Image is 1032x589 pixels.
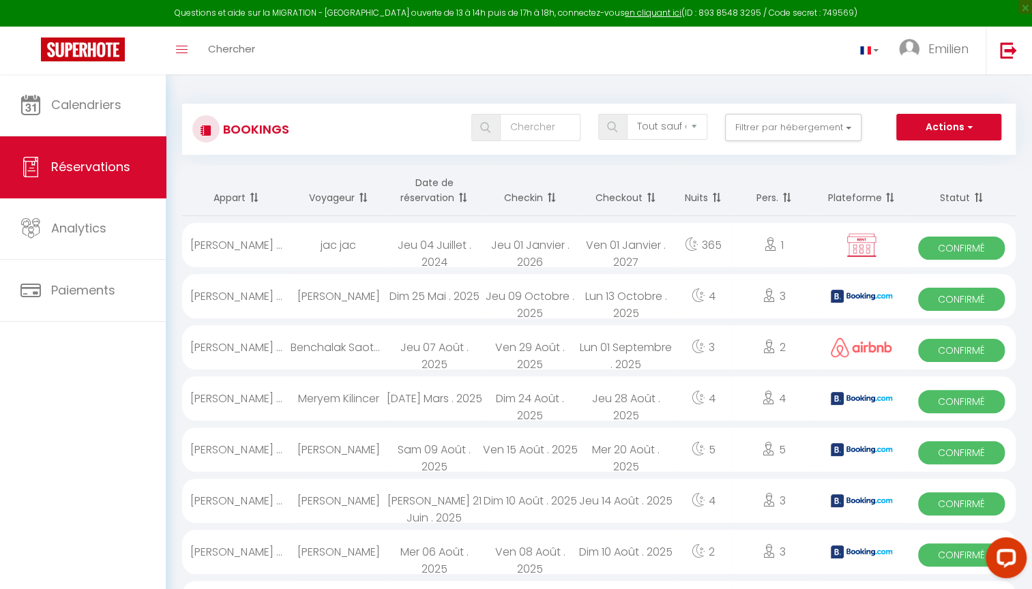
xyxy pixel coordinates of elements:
span: Réservations [51,158,130,175]
img: ... [899,39,919,59]
span: Analytics [51,220,106,237]
th: Sort by checkout [578,165,674,216]
button: Actions [896,114,1001,141]
th: Sort by booking date [386,165,482,216]
a: en cliquant ici [625,7,681,18]
th: Sort by checkin [482,165,578,216]
button: Filtrer par hébergement [725,114,861,141]
th: Sort by guest [291,165,387,216]
th: Sort by nights [674,165,733,216]
h3: Bookings [220,114,289,145]
span: Chercher [208,42,255,56]
input: Chercher [500,114,580,141]
th: Sort by rentals [182,165,291,216]
span: Emilien [928,40,969,57]
th: Sort by status [907,165,1016,216]
a: Chercher [198,27,265,74]
img: Super Booking [41,37,125,61]
th: Sort by channel [816,165,907,216]
th: Sort by people [733,165,816,216]
iframe: LiveChat chat widget [975,532,1032,589]
img: logout [1000,42,1017,59]
span: Calendriers [51,96,121,113]
span: Paiements [51,282,115,299]
a: ... Emilien [889,27,986,74]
